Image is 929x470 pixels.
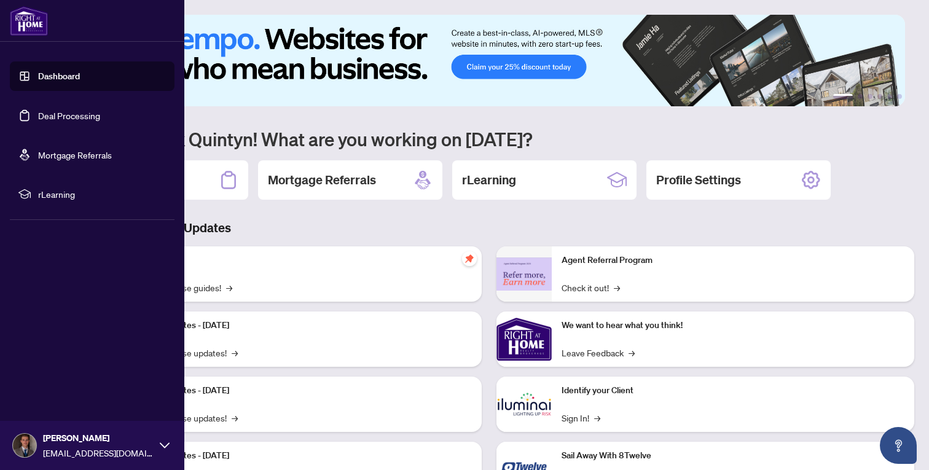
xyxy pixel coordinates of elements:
[897,94,902,99] button: 6
[232,346,238,359] span: →
[129,449,472,463] p: Platform Updates - [DATE]
[496,377,552,432] img: Identify your Client
[38,71,80,82] a: Dashboard
[462,171,516,189] h2: rLearning
[64,15,905,106] img: Slide 0
[38,187,166,201] span: rLearning
[562,449,904,463] p: Sail Away With 8Twelve
[562,384,904,398] p: Identify your Client
[13,434,36,457] img: Profile Icon
[64,219,914,237] h3: Brokerage & Industry Updates
[629,346,635,359] span: →
[129,254,472,267] p: Self-Help
[226,281,232,294] span: →
[562,319,904,332] p: We want to hear what you think!
[496,311,552,367] img: We want to hear what you think!
[614,281,620,294] span: →
[43,431,154,445] span: [PERSON_NAME]
[129,319,472,332] p: Platform Updates - [DATE]
[10,6,48,36] img: logo
[877,94,882,99] button: 4
[38,110,100,121] a: Deal Processing
[232,411,238,425] span: →
[496,257,552,291] img: Agent Referral Program
[868,94,872,99] button: 3
[562,254,904,267] p: Agent Referral Program
[562,281,620,294] a: Check it out!→
[43,446,154,460] span: [EMAIL_ADDRESS][DOMAIN_NAME]
[656,171,741,189] h2: Profile Settings
[38,149,112,160] a: Mortgage Referrals
[833,94,853,99] button: 1
[562,411,600,425] a: Sign In!→
[594,411,600,425] span: →
[858,94,863,99] button: 2
[880,427,917,464] button: Open asap
[268,171,376,189] h2: Mortgage Referrals
[887,94,892,99] button: 5
[562,346,635,359] a: Leave Feedback→
[462,251,477,266] span: pushpin
[129,384,472,398] p: Platform Updates - [DATE]
[64,127,914,151] h1: Welcome back Quintyn! What are you working on [DATE]?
